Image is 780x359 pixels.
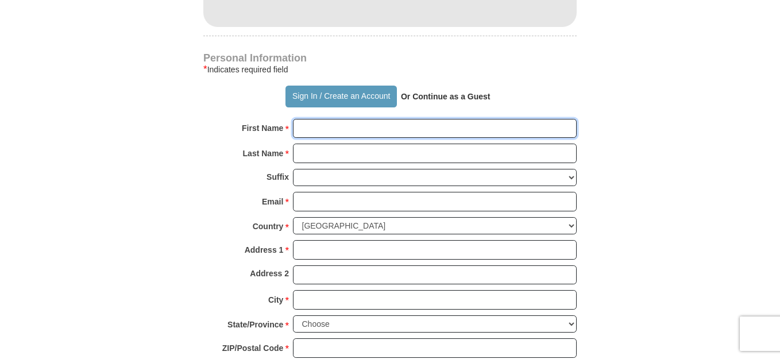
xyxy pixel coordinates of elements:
[222,340,284,356] strong: ZIP/Postal Code
[285,86,396,107] button: Sign In / Create an Account
[262,194,283,210] strong: Email
[203,63,577,76] div: Indicates required field
[242,120,283,136] strong: First Name
[245,242,284,258] strong: Address 1
[268,292,283,308] strong: City
[203,53,577,63] h4: Personal Information
[227,316,283,333] strong: State/Province
[267,169,289,185] strong: Suffix
[243,145,284,161] strong: Last Name
[250,265,289,281] strong: Address 2
[253,218,284,234] strong: Country
[401,92,491,101] strong: Or Continue as a Guest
